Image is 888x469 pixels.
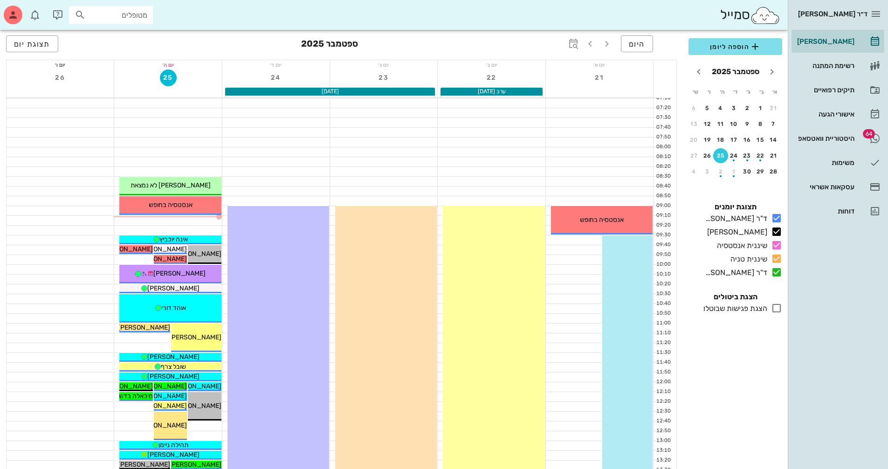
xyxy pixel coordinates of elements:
[169,333,221,341] span: [PERSON_NAME]
[795,38,854,45] div: [PERSON_NAME]
[740,137,755,143] div: 16
[753,132,768,147] button: 15
[795,159,854,166] div: משימות
[135,245,187,253] span: [PERSON_NAME]
[118,461,170,469] span: [PERSON_NAME]
[863,129,875,138] span: תג
[766,121,781,127] div: 7
[330,60,437,69] div: יום ג׳
[135,382,187,390] span: [PERSON_NAME]
[147,372,200,380] span: [PERSON_NAME]
[727,152,742,159] div: 24
[654,124,673,131] div: 07:40
[727,117,742,131] button: 10
[713,148,728,163] button: 25
[478,88,506,95] span: ערב [DATE]
[654,143,673,151] div: 08:00
[753,101,768,116] button: 1
[713,164,728,179] button: 2
[792,152,884,174] a: משימות
[766,137,781,143] div: 14
[114,60,221,69] div: יום ה׳
[654,172,673,180] div: 08:30
[753,105,768,111] div: 1
[147,284,200,292] span: [PERSON_NAME]
[160,69,177,86] button: 25
[792,200,884,222] a: דוחות
[654,427,673,435] div: 12:50
[135,402,187,410] span: [PERSON_NAME]
[792,55,884,77] a: רשימת המתנה
[654,319,673,327] div: 11:00
[654,456,673,464] div: 13:20
[713,117,728,131] button: 11
[700,152,715,159] div: 26
[702,213,767,224] div: ד"ר [PERSON_NAME]
[580,216,624,224] span: אנסטסיה בחופש
[766,105,781,111] div: 31
[654,261,673,269] div: 10:00
[161,363,186,371] span: שובל צרף
[654,163,673,171] div: 08:20
[654,290,673,298] div: 10:30
[766,168,781,175] div: 28
[727,254,767,265] div: שיננית טניה
[740,121,755,127] div: 9
[546,60,653,69] div: יום א׳
[131,181,211,189] span: [PERSON_NAME] לא נמצאת
[119,392,153,400] span: מיכאלה בדש
[729,84,741,100] th: ד׳
[795,135,854,142] div: היסטוריית וואטסאפ
[375,69,392,86] button: 23
[756,84,768,100] th: ב׳
[591,74,608,82] span: 21
[654,251,673,259] div: 09:50
[438,60,545,69] div: יום ב׳
[740,117,755,131] button: 9
[687,168,702,175] div: 4
[375,74,392,82] span: 23
[700,148,715,163] button: 26
[160,74,176,82] span: 25
[727,101,742,116] button: 3
[753,121,768,127] div: 8
[654,368,673,376] div: 11:50
[654,231,673,239] div: 09:30
[700,168,715,175] div: 3
[713,240,767,251] div: שיננית אנסטסיה
[687,137,702,143] div: 20
[161,304,186,312] span: אוהד דורי
[654,94,673,102] div: 07:10
[654,104,673,112] div: 07:20
[135,421,187,429] span: [PERSON_NAME]
[654,300,673,308] div: 10:40
[591,69,608,86] button: 21
[147,451,200,459] span: [PERSON_NAME]
[727,164,742,179] button: 1
[696,41,775,52] span: הוספה ליומן
[654,359,673,366] div: 11:40
[700,303,767,314] div: הצגת פגישות שבוטלו
[702,267,767,278] div: ד"ר [PERSON_NAME]
[740,132,755,147] button: 16
[654,114,673,122] div: 07:30
[149,201,193,209] span: אנסטסיה בחופש
[753,168,768,175] div: 29
[769,84,781,100] th: א׳
[795,110,854,118] div: אישורי הגעה
[713,121,728,127] div: 11
[753,152,768,159] div: 22
[753,117,768,131] button: 8
[654,417,673,425] div: 12:40
[689,84,702,100] th: ש׳
[688,38,782,55] button: הוספה ליומן
[700,121,715,127] div: 12
[654,192,673,200] div: 08:50
[654,241,673,249] div: 09:40
[687,101,702,116] button: 6
[727,132,742,147] button: 17
[727,105,742,111] div: 3
[713,152,728,159] div: 25
[687,164,702,179] button: 4
[766,101,781,116] button: 31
